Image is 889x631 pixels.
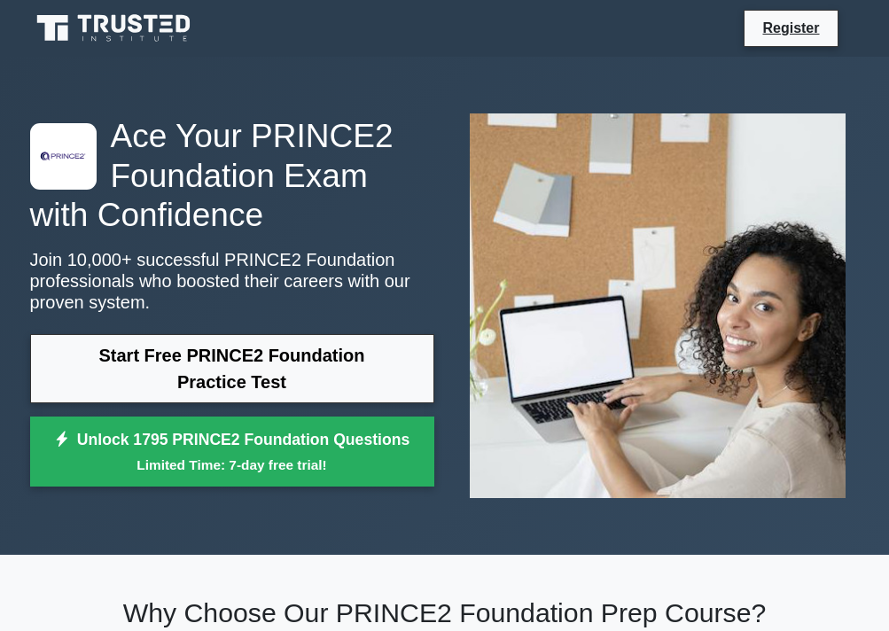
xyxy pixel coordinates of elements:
h2: Why Choose Our PRINCE2 Foundation Prep Course? [30,597,860,629]
h1: Ace Your PRINCE2 Foundation Exam with Confidence [30,116,434,234]
a: Unlock 1795 PRINCE2 Foundation QuestionsLimited Time: 7-day free trial! [30,417,434,487]
p: Join 10,000+ successful PRINCE2 Foundation professionals who boosted their careers with our prove... [30,249,434,313]
a: Start Free PRINCE2 Foundation Practice Test [30,334,434,403]
a: Register [752,17,830,39]
small: Limited Time: 7-day free trial! [52,455,412,475]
